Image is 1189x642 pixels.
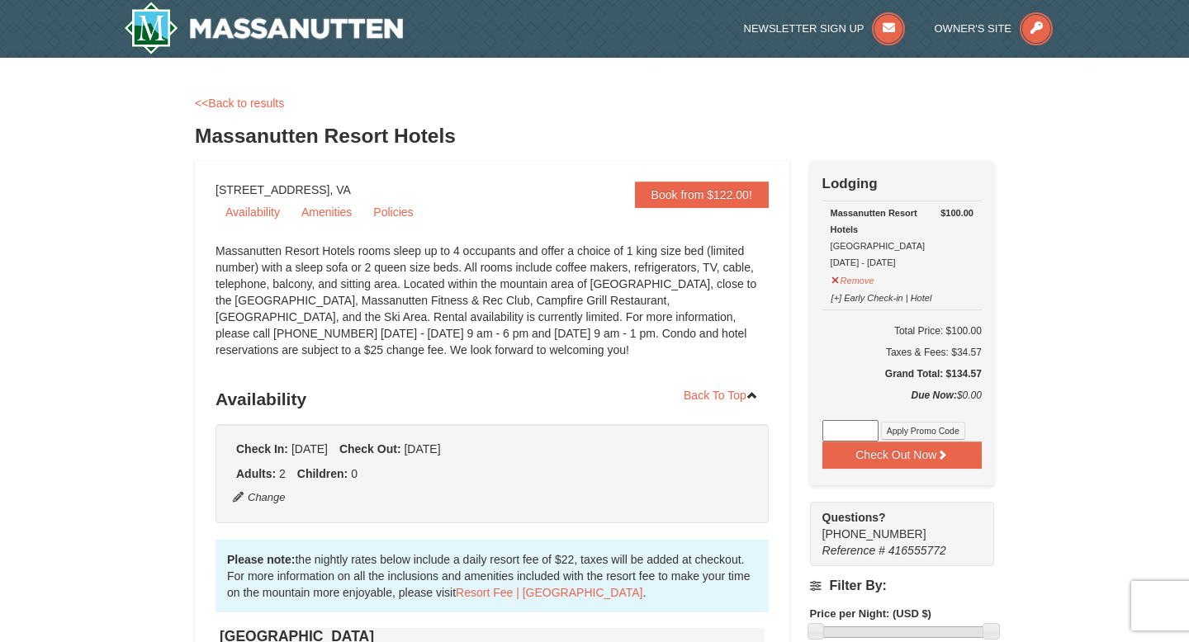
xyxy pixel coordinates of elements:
[831,208,917,234] strong: Massanutten Resort Hotels
[822,511,886,524] strong: Questions?
[456,586,642,599] a: Resort Fee | [GEOGRAPHIC_DATA]
[124,2,403,54] img: Massanutten Resort Logo
[216,540,769,612] div: the nightly rates below include a daily resort fee of $22, taxes will be added at checkout. For m...
[831,286,933,306] button: [+] Early Check-in | Hotel
[635,182,769,208] a: Book from $122.00!
[935,22,1054,35] a: Owner's Site
[935,22,1012,35] span: Owner's Site
[124,2,403,54] a: Massanutten Resort
[822,509,964,541] span: [PHONE_NUMBER]
[822,544,885,557] span: Reference #
[881,422,965,440] button: Apply Promo Code
[810,578,994,593] h4: Filter By:
[291,200,362,224] a: Amenities
[227,553,295,566] strong: Please note:
[404,442,440,456] span: [DATE]
[279,467,286,480] span: 2
[822,323,982,339] h6: Total Price: $100.00
[744,22,865,35] span: Newsletter Sign Up
[339,442,401,456] strong: Check Out:
[822,387,982,420] div: $0.00
[744,22,906,35] a: Newsletter Sign Up
[195,97,284,110] a: <<Back to results
[216,200,290,224] a: Availability
[216,243,769,375] div: Massanutten Resort Hotels rooms sleep up to 4 occupants and offer a choice of 1 king size bed (li...
[822,176,878,191] strong: Lodging
[195,120,994,153] h3: Massanutten Resort Hotels
[810,607,931,620] strong: Price per Night: (USD $)
[822,366,982,382] h5: Grand Total: $134.57
[363,200,423,224] a: Policies
[216,383,769,416] h3: Availability
[940,205,973,221] strong: $100.00
[822,344,982,361] div: Taxes & Fees: $34.57
[232,489,287,507] button: Change
[822,441,982,468] button: Check Out Now
[297,467,348,480] strong: Children:
[236,442,288,456] strong: Check In:
[831,268,875,289] button: Remove
[351,467,358,480] span: 0
[673,383,769,408] a: Back To Top
[888,544,946,557] span: 416555772
[291,442,328,456] span: [DATE]
[831,205,973,271] div: [GEOGRAPHIC_DATA] [DATE] - [DATE]
[236,467,276,480] strong: Adults:
[912,389,957,401] strong: Due Now:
